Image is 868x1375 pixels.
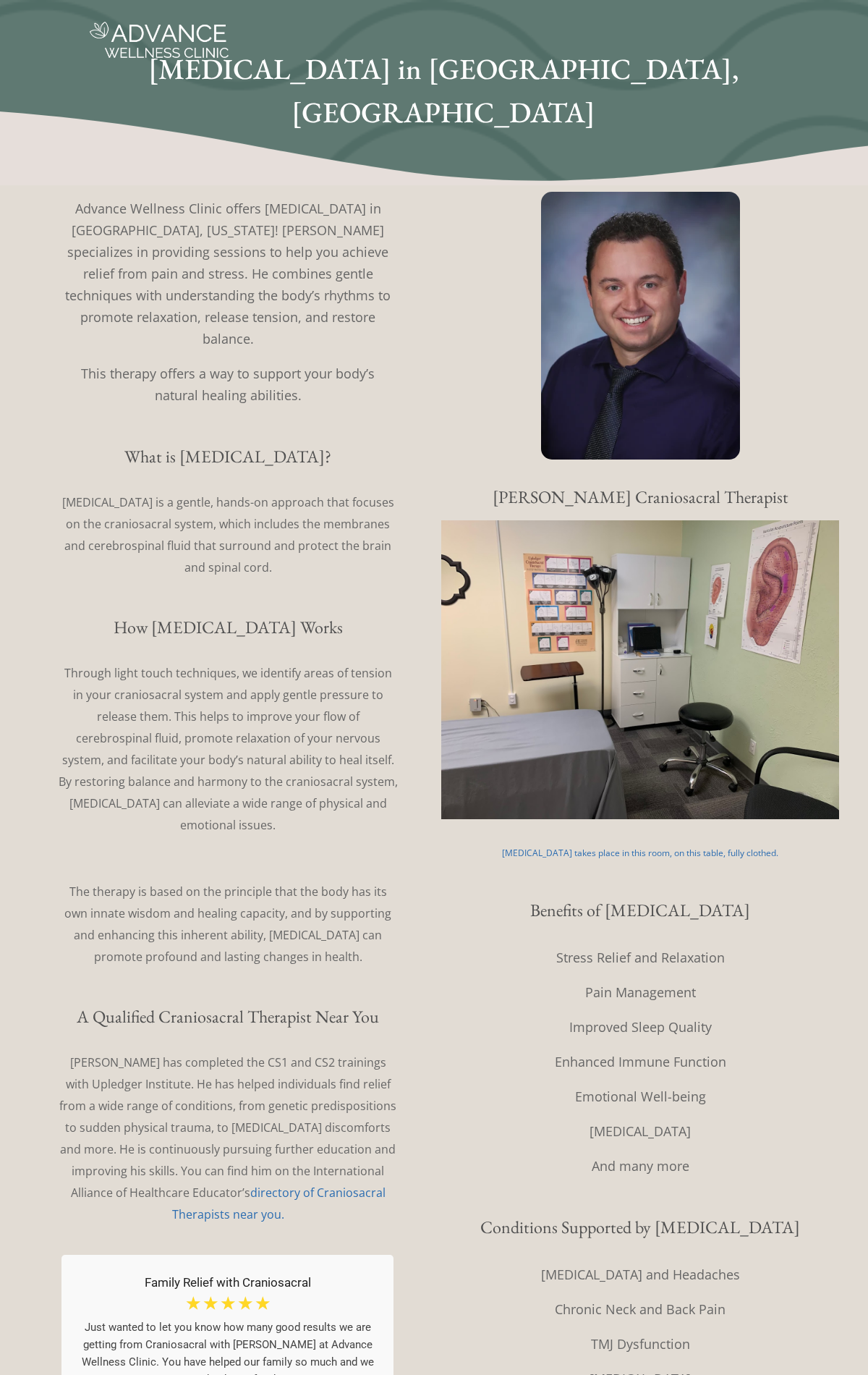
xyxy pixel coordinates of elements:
a: [PERSON_NAME] Craniosacral Therapist [493,486,788,508]
p: And many more [441,1155,839,1177]
p: Stress Relief and Relaxation [441,947,839,968]
div: Family Relief with Craniosacral [80,1273,375,1292]
i: ☆ [238,1295,252,1311]
p: This therapy offers a way to support your body’s natural healing abilities. [58,363,398,406]
h1: [MEDICAL_DATA] in [GEOGRAPHIC_DATA], [GEOGRAPHIC_DATA] [40,47,846,134]
i: ☆ [255,1295,270,1311]
p: The therapy is based on the principle that the body has its own innate wisdom and healing capacit... [58,881,398,968]
h2: Benefits of [MEDICAL_DATA] [441,902,839,919]
h2: How [MEDICAL_DATA] Works [58,619,398,636]
p: Improved Sleep Quality [441,1016,839,1038]
p: [MEDICAL_DATA] is a gentle, hands-on approach that focuses on the craniosacral system, which incl... [58,491,398,578]
p: Chronic Neck and Back Pain [441,1298,839,1320]
i: ☆ [203,1295,218,1311]
p: [PERSON_NAME] has completed the CS1 and CS2 trainings with Upledger Institute. He has helped indi... [58,1052,398,1225]
h3: A Qualified Craniosacral Therapist Near You [58,1008,398,1025]
i: ☆ [221,1295,235,1311]
img: Scott Hutchinson [541,192,740,460]
a: directory of Craniosacral Therapists near you. [172,1185,386,1222]
p: Through light touch techniques, we identify areas of tension in your craniosacral system and appl... [58,662,398,836]
p: TMJ Dysfunction [441,1333,839,1355]
p: [MEDICAL_DATA] and Headaches [441,1264,839,1285]
p: Advance Wellness Clinic offers [MEDICAL_DATA] in [GEOGRAPHIC_DATA], [US_STATE]! [PERSON_NAME] spe... [58,198,398,350]
h2: Conditions Supported by [MEDICAL_DATA] [441,1219,839,1236]
p: Pain Management [441,981,839,1003]
p: Enhanced Immune Function [441,1051,839,1072]
i: ☆ [186,1295,200,1311]
h2: What is [MEDICAL_DATA]? [58,448,398,465]
p: Emotional Well-being [441,1086,839,1107]
p: [MEDICAL_DATA] [441,1120,839,1142]
a: [MEDICAL_DATA] takes place in this room, on this table, fully clothed. [502,847,778,859]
